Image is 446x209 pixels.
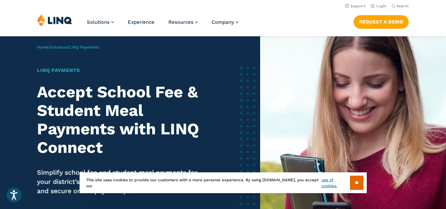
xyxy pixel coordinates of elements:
[37,45,48,50] a: Home
[87,19,110,25] span: Solutions
[322,177,350,189] a: use of cookies.
[87,14,238,36] nav: Primary Navigation
[168,19,193,25] span: Resources
[212,19,238,25] a: Company
[345,4,365,8] a: Support
[37,45,99,50] span: / /
[80,172,367,193] div: This site uses cookies to provide our customers with a more personal experience. By using [DOMAIN...
[37,14,72,26] img: LINQ | K‑12 Software
[37,67,213,74] h1: LINQ Payments
[69,45,99,50] span: LINQ Payments
[354,15,409,28] a: Request a Demo
[50,45,68,50] a: Solutions
[392,4,409,9] button: Open Search Bar
[168,19,198,25] a: Resources
[371,4,386,8] a: Login
[212,19,234,25] span: Company
[87,19,114,25] a: Solutions
[396,4,409,8] span: Search
[354,14,409,28] nav: Button Navigation
[37,83,213,157] h2: Accept School Fee & Student Meal Payments with LINQ Connect
[128,19,154,25] a: Experience
[37,168,213,196] p: Simplify school fee and student meal payments for your district’s families with LINQ’s fast, easy...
